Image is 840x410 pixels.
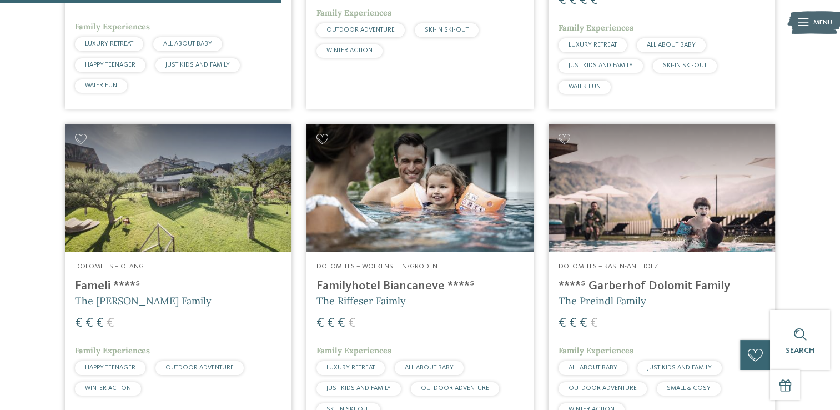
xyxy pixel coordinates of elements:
span: € [580,317,587,330]
h4: Familyhotel Biancaneve ****ˢ [316,279,523,294]
span: HAPPY TEENAGER [85,62,135,68]
span: € [559,317,566,330]
span: The Riffeser Faimly [316,294,406,307]
img: Looking for family hotels? Find the best ones here! [306,124,533,252]
span: ALL ABOUT BABY [163,41,212,47]
span: € [569,317,577,330]
span: LUXURY RETREAT [326,364,375,371]
span: JUST KIDS AND FAMILY [165,62,230,68]
span: JUST KIDS AND FAMILY [647,364,712,371]
span: € [348,317,356,330]
span: OUTDOOR ADVENTURE [421,385,489,392]
span: SMALL & COSY [667,385,711,392]
span: € [85,317,93,330]
span: ALL ABOUT BABY [405,364,454,371]
span: OUTDOOR ADVENTURE [326,27,395,33]
span: € [327,317,335,330]
span: JUST KIDS AND FAMILY [326,385,391,392]
span: Dolomites – Rasen-Antholz [559,263,658,270]
span: € [75,317,83,330]
span: The [PERSON_NAME] Family [75,294,212,307]
img: Looking for family hotels? Find the best ones here! [549,124,775,252]
span: SKI-IN SKI-OUT [663,62,707,69]
span: WATER FUN [569,83,601,90]
span: WINTER ACTION [85,385,131,392]
span: Family Experiences [559,23,633,33]
span: Family Experiences [316,346,391,356]
span: OUTDOOR ADVENTURE [165,364,234,371]
span: OUTDOOR ADVENTURE [569,385,637,392]
span: € [96,317,104,330]
span: € [338,317,345,330]
span: Search [786,347,814,354]
span: € [590,317,598,330]
span: Family Experiences [559,346,633,356]
span: LUXURY RETREAT [85,41,133,47]
span: € [107,317,114,330]
span: The Preindl Family [559,294,646,307]
span: Family Experiences [316,8,391,18]
span: Family Experiences [75,22,150,32]
span: ALL ABOUT BABY [569,364,617,371]
span: HAPPY TEENAGER [85,364,135,371]
img: Looking for family hotels? Find the best ones here! [65,124,291,252]
span: WINTER ACTION [326,47,373,54]
span: € [316,317,324,330]
h4: ****ˢ Garberhof Dolomit Family [559,279,765,294]
span: JUST KIDS AND FAMILY [569,62,633,69]
span: WATER FUN [85,82,117,89]
span: Dolomites – Olang [75,263,144,270]
span: Family Experiences [75,346,150,356]
span: Dolomites – Wolkenstein/Gröden [316,263,437,270]
span: LUXURY RETREAT [569,42,617,48]
span: SKI-IN SKI-OUT [425,27,469,33]
span: ALL ABOUT BABY [647,42,696,48]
